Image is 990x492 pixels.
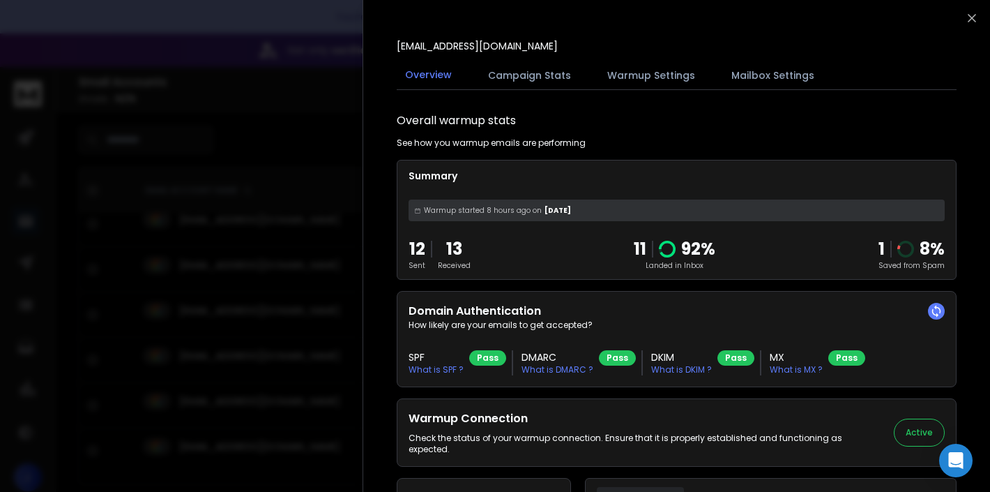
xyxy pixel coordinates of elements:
[723,60,823,91] button: Mailbox Settings
[409,364,464,375] p: What is SPF ?
[770,364,823,375] p: What is MX ?
[397,39,558,53] p: [EMAIL_ADDRESS][DOMAIN_NAME]
[438,238,471,260] p: 13
[480,60,579,91] button: Campaign Stats
[717,350,754,366] div: Pass
[599,350,636,366] div: Pass
[409,260,425,271] p: Sent
[409,238,425,260] p: 12
[634,260,715,271] p: Landed in Inbox
[424,205,542,216] span: Warmup started 8 hours ago on
[651,364,712,375] p: What is DKIM ?
[409,350,464,364] h3: SPF
[409,433,877,455] p: Check the status of your warmup connection. Ensure that it is properly established and functionin...
[651,350,712,364] h3: DKIM
[469,350,506,366] div: Pass
[397,59,460,91] button: Overview
[397,137,586,149] p: See how you warmup emails are performing
[409,200,945,221] div: [DATE]
[920,238,945,260] p: 8 %
[409,320,945,331] p: How likely are your emails to get accepted?
[770,350,823,364] h3: MX
[878,237,885,260] strong: 1
[599,60,703,91] button: Warmup Settings
[634,238,646,260] p: 11
[521,364,593,375] p: What is DMARC ?
[878,260,945,271] p: Saved from Spam
[409,303,945,320] h2: Domain Authentication
[681,238,715,260] p: 92 %
[828,350,865,366] div: Pass
[939,444,973,477] div: Open Intercom Messenger
[397,112,516,129] h1: Overall warmup stats
[438,260,471,271] p: Received
[894,419,945,447] button: Active
[521,350,593,364] h3: DMARC
[409,169,945,183] p: Summary
[409,410,877,427] h2: Warmup Connection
